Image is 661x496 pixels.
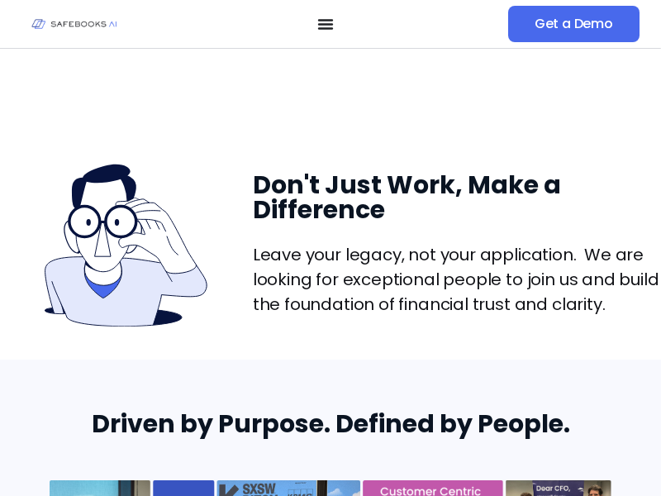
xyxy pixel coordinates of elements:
button: Menu Toggle [317,16,334,32]
h3: Don't Just Work, Make a Difference [253,173,661,222]
p: Leave your legacy, not your application. We are looking for exceptional people to join us and bui... [253,242,661,317]
a: Get a Demo [508,6,640,42]
img: Safebooks Open Positions 1 [45,163,208,327]
nav: Menu [143,16,508,32]
span: Get a Demo [535,16,613,32]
